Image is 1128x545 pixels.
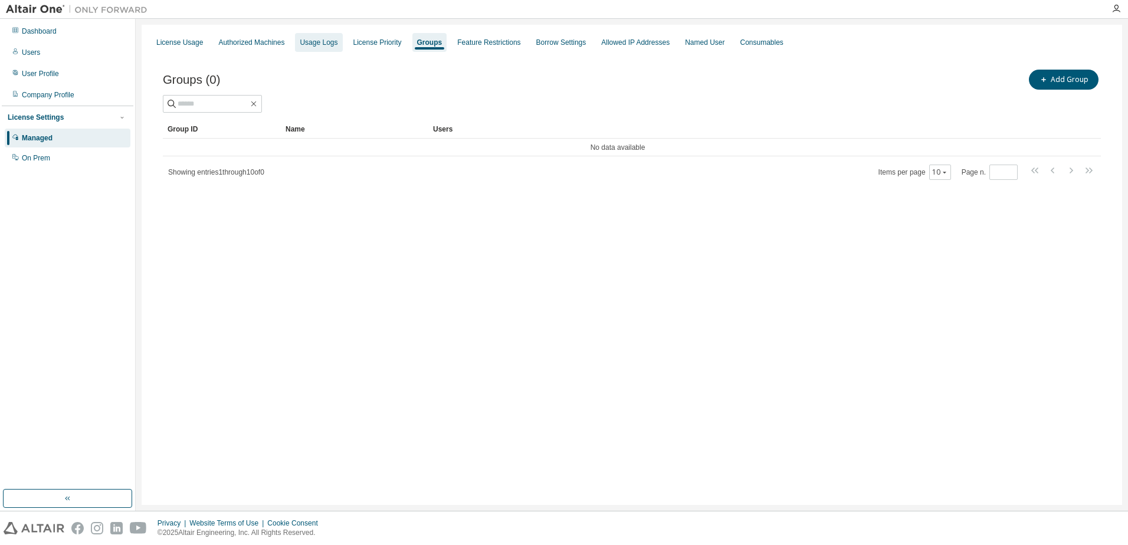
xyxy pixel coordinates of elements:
[267,518,324,528] div: Cookie Consent
[168,168,264,176] span: Showing entries 1 through 10 of 0
[433,120,1068,139] div: Users
[158,518,189,528] div: Privacy
[457,38,520,47] div: Feature Restrictions
[71,522,84,534] img: facebook.svg
[91,522,103,534] img: instagram.svg
[1029,70,1099,90] button: Add Group
[740,38,783,47] div: Consumables
[163,73,220,87] span: Groups (0)
[22,27,57,36] div: Dashboard
[22,48,40,57] div: Users
[353,38,402,47] div: License Priority
[158,528,325,538] p: © 2025 Altair Engineering, Inc. All Rights Reserved.
[22,90,74,100] div: Company Profile
[300,38,337,47] div: Usage Logs
[286,120,424,139] div: Name
[6,4,153,15] img: Altair One
[685,38,724,47] div: Named User
[130,522,147,534] img: youtube.svg
[417,38,442,47] div: Groups
[110,522,123,534] img: linkedin.svg
[168,120,276,139] div: Group ID
[962,165,1018,180] span: Page n.
[218,38,284,47] div: Authorized Machines
[536,38,586,47] div: Borrow Settings
[22,69,59,78] div: User Profile
[8,113,64,122] div: License Settings
[22,133,53,143] div: Managed
[22,153,50,163] div: On Prem
[4,522,64,534] img: altair_logo.svg
[878,165,951,180] span: Items per page
[601,38,670,47] div: Allowed IP Addresses
[932,168,948,177] button: 10
[163,139,1073,156] td: No data available
[189,518,267,528] div: Website Terms of Use
[156,38,203,47] div: License Usage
